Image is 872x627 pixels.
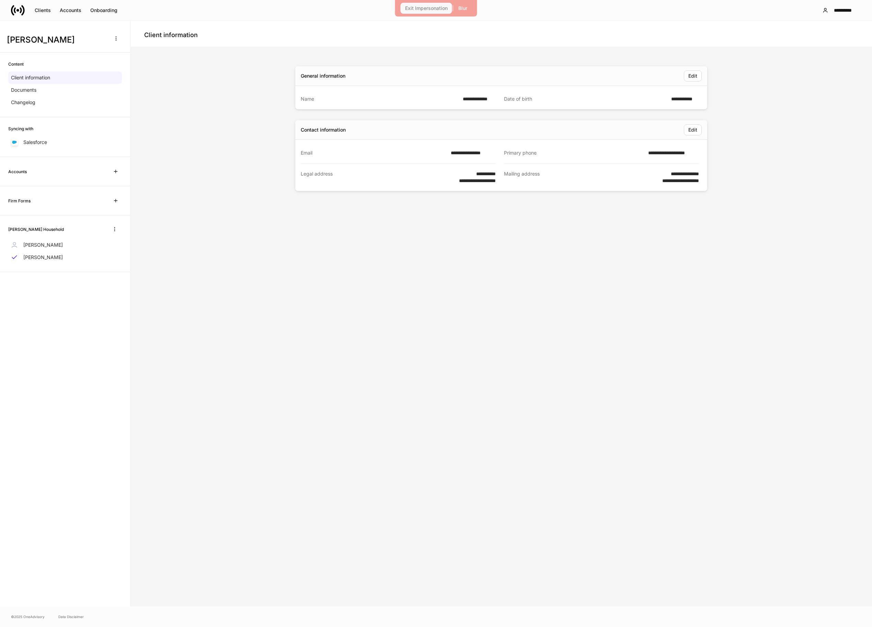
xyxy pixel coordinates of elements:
[11,614,45,619] span: © 2025 OneAdvisory
[58,614,84,619] a: Data Disclaimer
[30,5,55,16] button: Clients
[405,6,448,11] div: Exit Impersonation
[504,170,642,184] div: Mailing address
[504,96,667,102] div: Date of birth
[55,5,86,16] button: Accounts
[8,84,122,96] a: Documents
[8,239,122,251] a: [PERSON_NAME]
[684,124,702,135] button: Edit
[8,71,122,84] a: Client information
[504,149,644,156] div: Primary phone
[8,251,122,264] a: [PERSON_NAME]
[8,125,33,132] h6: Syncing with
[688,74,697,78] div: Edit
[688,127,697,132] div: Edit
[8,198,31,204] h6: Firm Forms
[8,136,122,148] a: Salesforce
[301,126,346,133] div: Contact information
[8,226,64,233] h6: [PERSON_NAME] Household
[11,87,36,93] p: Documents
[11,99,35,106] p: Changelog
[684,70,702,81] button: Edit
[35,8,51,13] div: Clients
[458,6,467,11] div: Blur
[11,74,50,81] p: Client information
[90,8,117,13] div: Onboarding
[454,3,472,14] button: Blur
[8,96,122,109] a: Changelog
[301,72,345,79] div: General information
[301,149,447,156] div: Email
[301,170,439,184] div: Legal address
[8,168,27,175] h6: Accounts
[8,61,24,67] h6: Content
[301,96,459,102] div: Name
[60,8,81,13] div: Accounts
[144,31,198,39] h4: Client information
[23,139,47,146] p: Salesforce
[401,3,452,14] button: Exit Impersonation
[23,254,63,261] p: [PERSON_NAME]
[86,5,122,16] button: Onboarding
[7,34,106,45] h3: [PERSON_NAME]
[23,242,63,248] p: [PERSON_NAME]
